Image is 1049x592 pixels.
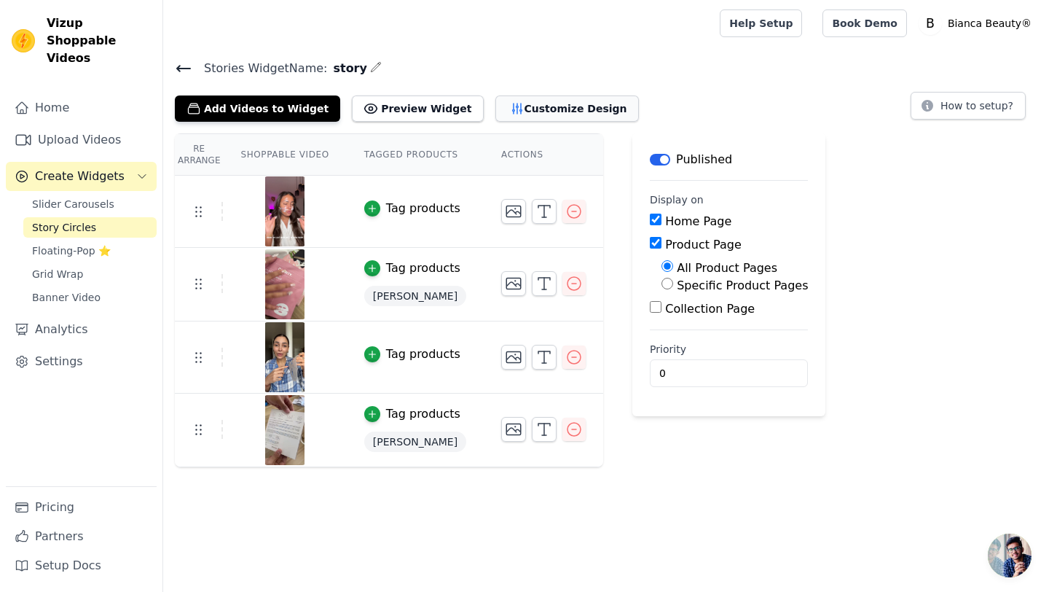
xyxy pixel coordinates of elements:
p: Published [676,151,732,168]
span: [PERSON_NAME] [364,432,466,452]
th: Actions [484,134,603,176]
a: Story Circles [23,217,157,238]
button: Create Widgets [6,162,157,191]
a: Help Setup [720,9,802,37]
span: Grid Wrap [32,267,83,281]
a: Analytics [6,315,157,344]
label: Home Page [665,214,731,228]
span: [PERSON_NAME] [364,286,466,306]
label: Collection Page [665,302,755,316]
label: Priority [650,342,808,357]
div: Tag products [386,405,460,423]
a: Banner Video [23,287,157,308]
div: Edit Name [370,58,382,78]
img: vizup-images-80b4.png [264,395,305,465]
button: Tag products [364,200,460,217]
button: How to setup? [911,92,1026,120]
label: All Product Pages [677,261,777,275]
div: Ouvrir le chat [988,534,1032,577]
img: vizup-images-419b.png [264,249,305,319]
a: Upload Videos [6,125,157,155]
button: Preview Widget [352,96,483,122]
label: Specific Product Pages [677,279,808,292]
span: Slider Carousels [32,197,114,211]
a: Floating-Pop ⭐ [23,241,157,261]
a: Grid Wrap [23,264,157,284]
text: B [926,16,935,31]
span: Stories Widget Name: [192,60,327,77]
a: Home [6,93,157,122]
a: Slider Carousels [23,194,157,214]
button: Change Thumbnail [501,271,526,296]
img: vizup-images-b308.png [264,176,305,246]
a: Pricing [6,493,157,522]
a: Settings [6,347,157,376]
button: B Bianca Beauty® [919,10,1037,36]
span: Vizup Shoppable Videos [47,15,151,67]
button: Change Thumbnail [501,199,526,224]
span: Banner Video [32,290,101,305]
a: Book Demo [822,9,906,37]
button: Change Thumbnail [501,345,526,370]
div: Tag products [386,346,460,363]
span: story [327,60,366,77]
th: Tagged Products [347,134,484,176]
span: Story Circles [32,220,96,235]
span: Floating-Pop ⭐ [32,244,111,258]
button: Change Thumbnail [501,417,526,442]
button: Tag products [364,346,460,363]
button: Add Videos to Widget [175,96,340,122]
p: Bianca Beauty® [942,10,1037,36]
span: Create Widgets [35,168,125,185]
div: Tag products [386,200,460,217]
button: Tag products [364,405,460,423]
img: Vizup [12,29,35,52]
img: vizup-images-46ab.png [264,322,305,392]
legend: Display on [650,192,704,207]
th: Re Arrange [175,134,223,176]
label: Product Page [665,238,742,252]
a: How to setup? [911,102,1026,116]
button: Tag products [364,260,460,277]
div: Tag products [386,260,460,277]
a: Setup Docs [6,551,157,580]
button: Customize Design [495,96,639,122]
a: Partners [6,522,157,551]
th: Shoppable Video [223,134,346,176]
